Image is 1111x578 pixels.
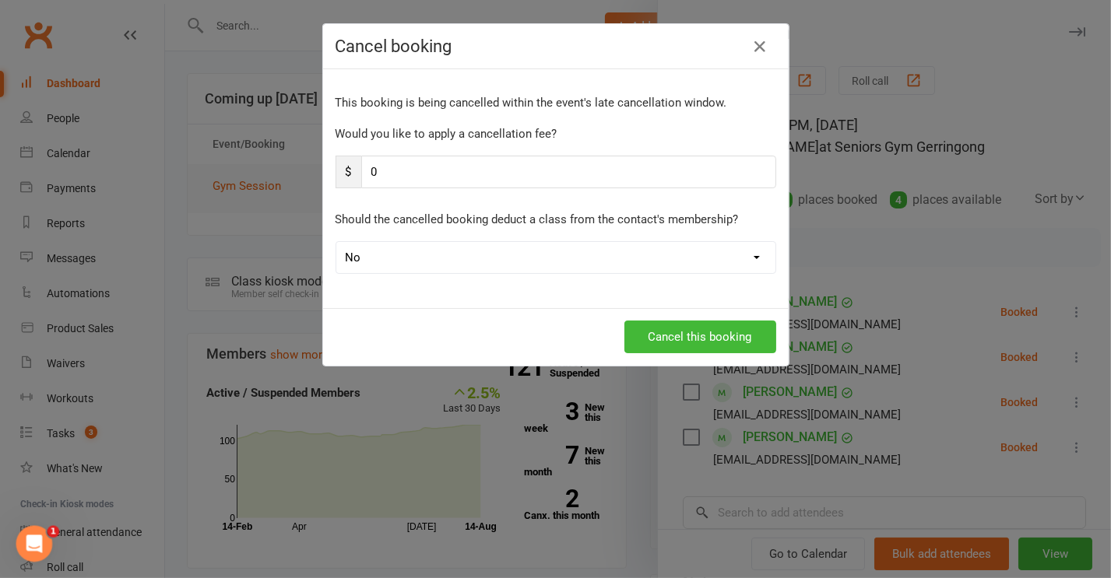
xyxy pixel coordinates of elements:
p: This booking is being cancelled within the event's late cancellation window. [336,93,776,112]
span: 1 [47,525,60,538]
h4: Cancel booking [336,37,776,56]
p: Should the cancelled booking deduct a class from the contact's membership? [336,210,776,229]
iframe: Intercom live chat [16,525,53,562]
p: Would you like to apply a cancellation fee? [336,124,776,143]
button: Cancel this booking [624,321,776,353]
span: $ [336,156,361,188]
button: Close [748,34,773,59]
